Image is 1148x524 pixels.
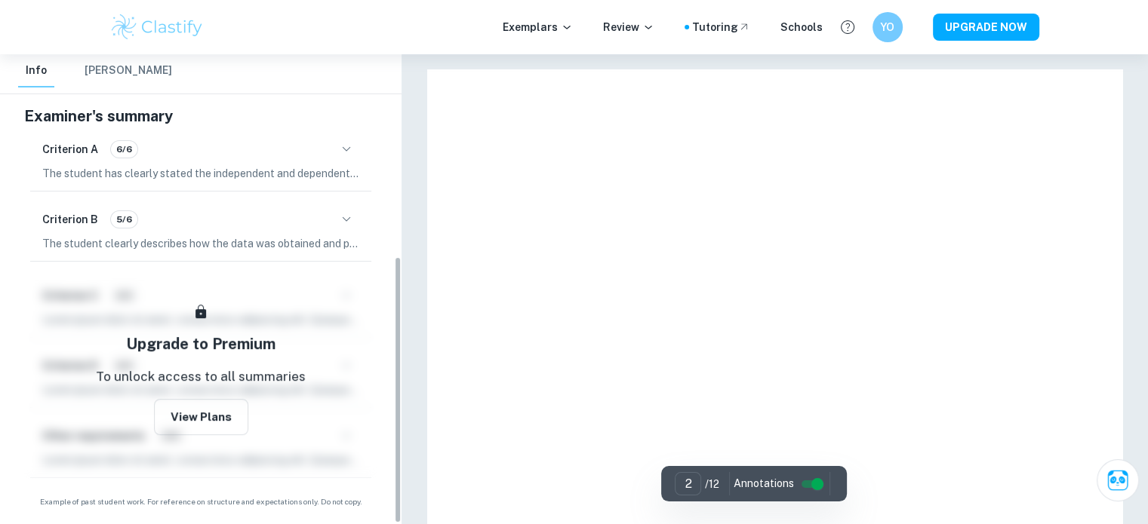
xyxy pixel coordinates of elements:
[879,19,896,35] h6: YO
[503,19,573,35] p: Exemplars
[835,14,860,40] button: Help and Feedback
[85,54,172,87] button: [PERSON_NAME]
[24,105,377,127] h5: Examiner's summary
[111,213,137,226] span: 5/6
[603,19,654,35] p: Review
[126,332,275,355] h5: Upgrade to Premium
[109,12,205,42] img: Clastify logo
[42,141,98,158] h6: Criterion A
[704,476,719,492] p: / 12
[96,367,306,387] p: To unlock access to all summaries
[18,496,383,507] span: Example of past student work. For reference on structure and expectations only. Do not copy.
[154,399,248,435] button: View Plans
[933,14,1039,41] button: UPGRADE NOW
[692,19,750,35] a: Tutoring
[733,476,793,492] span: Annotations
[1097,459,1139,501] button: Ask Clai
[18,54,54,87] button: Info
[873,12,903,42] button: YO
[42,211,98,228] h6: Criterion B
[42,165,359,182] p: The student has clearly stated the independent and dependent variables in the research question, ...
[111,142,137,156] span: 6/6
[42,235,359,252] p: The student clearly describes how the data was obtained and processed, displaying the data in tab...
[780,19,823,35] a: Schools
